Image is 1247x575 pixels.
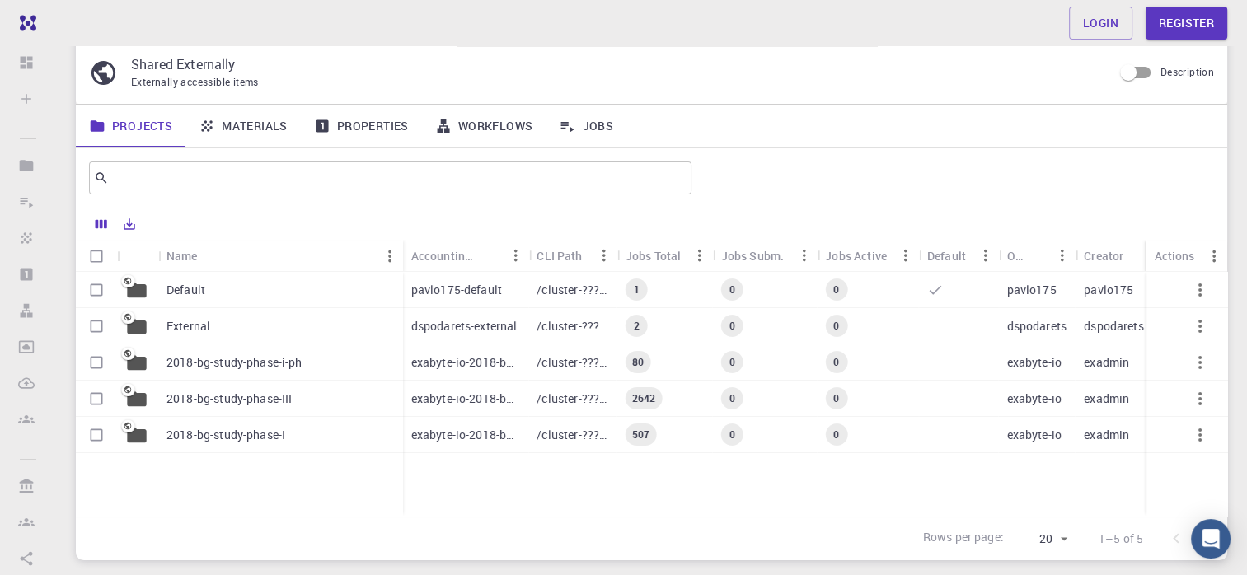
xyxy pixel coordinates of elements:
img: logo [13,15,36,31]
p: dspodarets [1084,318,1144,334]
span: Externally accessible items [131,75,259,88]
p: exabyte-io-2018-bg-study-phase-i [411,427,521,443]
p: exabyte-io [1006,427,1062,443]
span: 0 [827,319,846,333]
button: Export [115,211,143,237]
div: Jobs Active [817,240,919,272]
p: Rows per page: [923,529,1004,548]
a: Register [1146,7,1227,40]
span: 0 [722,283,741,297]
p: exabyte-io [1006,354,1062,371]
span: 507 [626,428,656,442]
p: 2018-bg-study-phase-III [166,390,292,407]
div: Default [927,240,966,272]
p: /cluster-???-share/groups/exabyte-io/exabyte-io-2018-bg-study-phase-i-ph [537,354,609,371]
p: /cluster-???-home/pavlo175/pavlo175-default [537,282,609,298]
p: /cluster-???-home/dspodarets/dspodarets-external [537,318,609,334]
div: Name [166,240,198,272]
p: exabyte-io [1006,390,1062,407]
p: exabyte-io-2018-bg-study-phase-i-ph [411,354,521,371]
button: Menu [893,242,919,269]
div: CLI Path [537,240,582,272]
button: Sort [476,242,502,269]
div: Accounting slug [411,240,476,272]
span: 0 [722,428,741,442]
div: Owner [998,240,1076,272]
span: 2642 [626,391,663,405]
span: 0 [722,391,741,405]
div: Jobs Subm. [721,240,785,272]
p: pavlo175-default [411,282,502,298]
div: Accounting slug [403,240,529,272]
a: Properties [301,105,422,147]
div: Default [919,240,999,272]
span: 80 [626,355,650,369]
button: Menu [1049,242,1076,269]
span: 0 [827,283,846,297]
span: 0 [827,428,846,442]
p: exadmin [1084,427,1129,443]
button: Menu [790,242,817,269]
p: Default [166,282,205,298]
div: Creator [1084,240,1123,272]
span: 0 [827,391,846,405]
a: Login [1069,7,1132,40]
div: Name [158,240,403,272]
span: 0 [722,355,741,369]
div: CLI Path [528,240,617,272]
a: Jobs [546,105,626,147]
button: Sort [1023,242,1049,269]
p: dspodarets [1006,318,1067,334]
button: Menu [377,243,403,269]
p: /cluster-???-share/groups/exabyte-io/exabyte-io-2018-bg-study-phase-i [537,427,609,443]
p: pavlo175 [1006,282,1056,298]
div: 20 [1010,527,1072,551]
span: 0 [722,319,741,333]
p: exadmin [1084,354,1129,371]
p: 2018-bg-study-phase-i-ph [166,354,302,371]
p: 2018-bg-study-phase-I [166,427,285,443]
p: /cluster-???-share/groups/exabyte-io/exabyte-io-2018-bg-study-phase-iii [537,390,609,407]
span: 0 [827,355,846,369]
span: 2 [627,319,646,333]
span: Description [1160,65,1214,78]
p: exadmin [1084,390,1129,407]
button: Sort [1123,242,1150,269]
p: exabyte-io-2018-bg-study-phase-iii [411,390,521,407]
a: Projects [76,105,185,147]
p: pavlo175 [1084,282,1133,298]
p: dspodarets-external [411,318,518,334]
a: Materials [185,105,301,147]
button: Menu [687,242,713,269]
button: Sort [198,243,224,269]
p: Shared Externally [131,54,1099,74]
button: Menu [502,242,528,269]
button: Columns [87,211,115,237]
div: Owner [1006,240,1023,272]
div: Icon [117,240,158,272]
button: Menu [591,242,617,269]
p: External [166,318,210,334]
p: 1–5 of 5 [1099,531,1143,547]
span: 1 [627,283,646,297]
button: Menu [972,242,998,269]
div: Open Intercom Messenger [1191,519,1231,559]
div: Actions [1146,240,1227,272]
div: Actions [1154,240,1194,272]
a: Workflows [422,105,546,147]
button: Menu [1201,243,1227,269]
div: Jobs Total [617,240,713,272]
div: Jobs Subm. [713,240,818,272]
div: Jobs Total [626,240,682,272]
div: Jobs Active [825,240,887,272]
